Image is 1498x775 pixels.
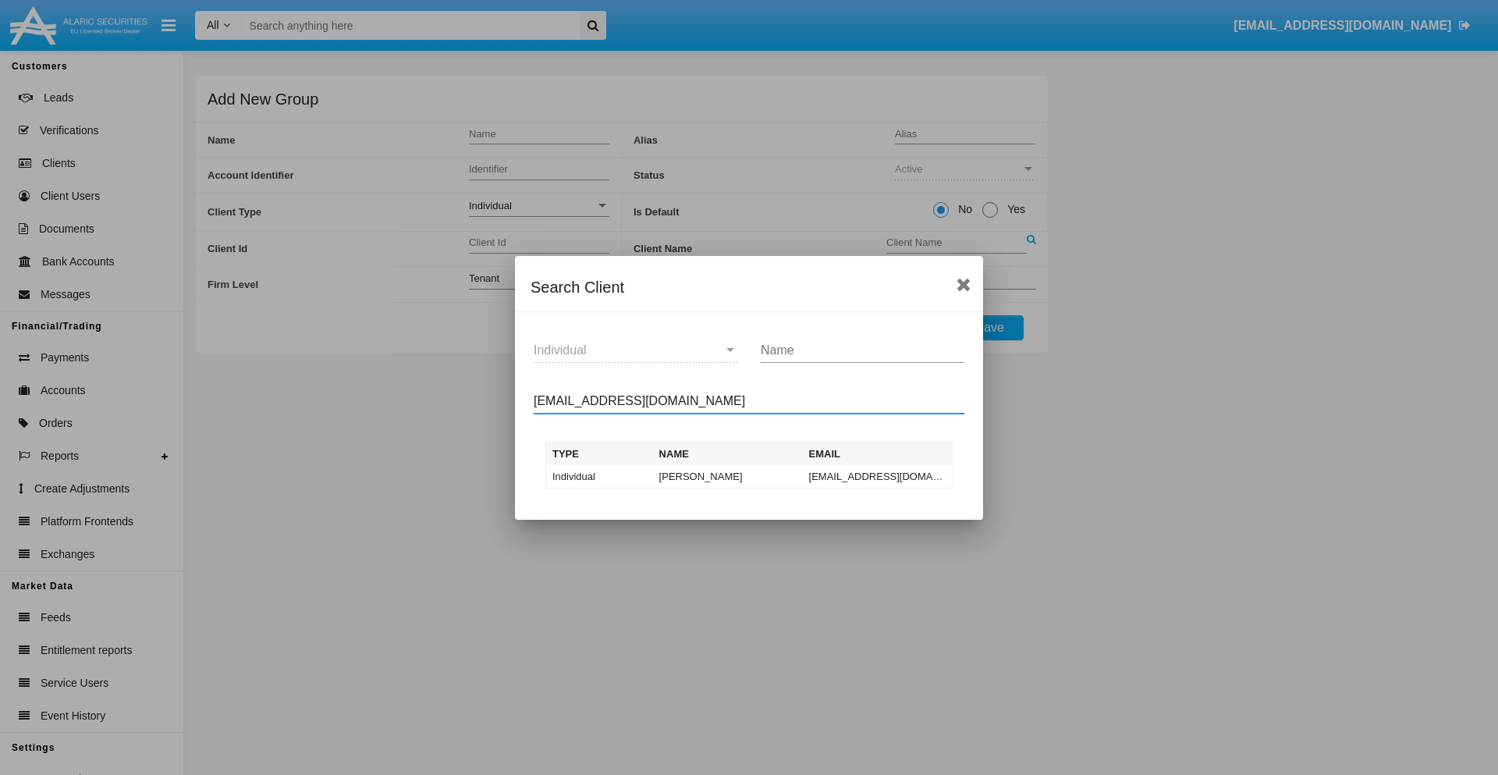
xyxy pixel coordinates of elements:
th: Type [546,442,653,465]
td: Individual [546,465,653,489]
td: [PERSON_NAME] [653,465,803,489]
th: Email [803,442,953,465]
span: Individual [534,343,587,357]
div: Search Client [531,275,967,300]
td: [EMAIL_ADDRESS][DOMAIN_NAME] [803,465,953,489]
th: Name [653,442,803,465]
